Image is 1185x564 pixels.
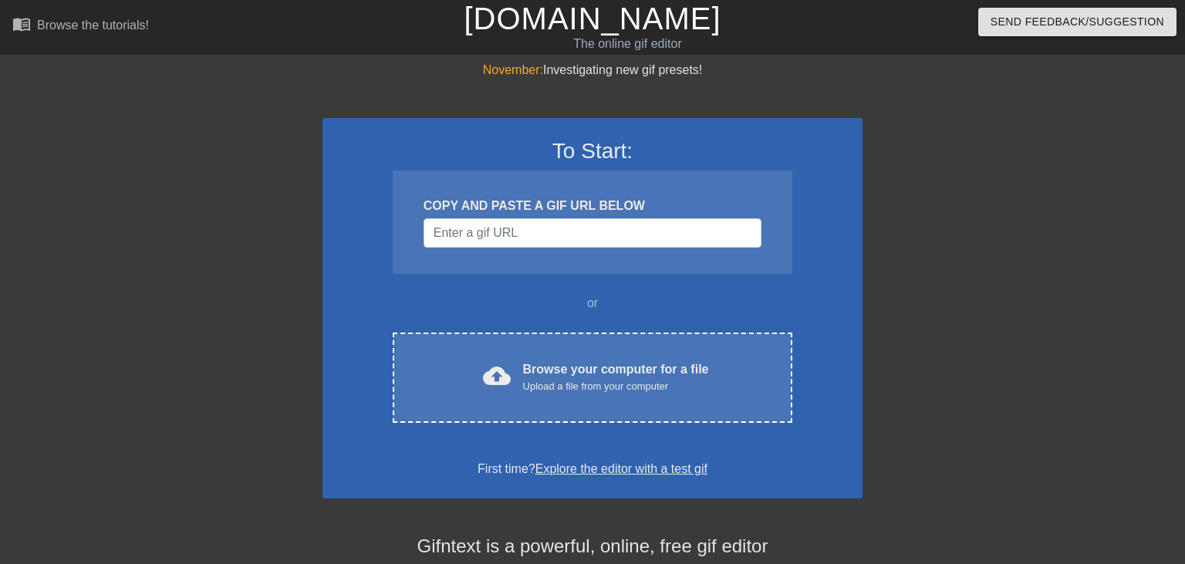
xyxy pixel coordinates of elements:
[363,294,822,312] div: or
[483,362,511,390] span: cloud_upload
[523,360,709,394] div: Browse your computer for a file
[403,35,852,53] div: The online gif editor
[978,8,1177,36] button: Send Feedback/Suggestion
[12,15,149,39] a: Browse the tutorials!
[12,15,31,33] span: menu_book
[523,379,709,394] div: Upload a file from your computer
[464,2,721,35] a: [DOMAIN_NAME]
[322,61,863,79] div: Investigating new gif presets!
[424,197,761,215] div: COPY AND PASTE A GIF URL BELOW
[322,535,863,558] h4: Gifntext is a powerful, online, free gif editor
[343,138,842,164] h3: To Start:
[37,19,149,32] div: Browse the tutorials!
[483,63,543,76] span: November:
[424,218,761,248] input: Username
[343,460,842,478] div: First time?
[535,462,707,475] a: Explore the editor with a test gif
[991,12,1164,32] span: Send Feedback/Suggestion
